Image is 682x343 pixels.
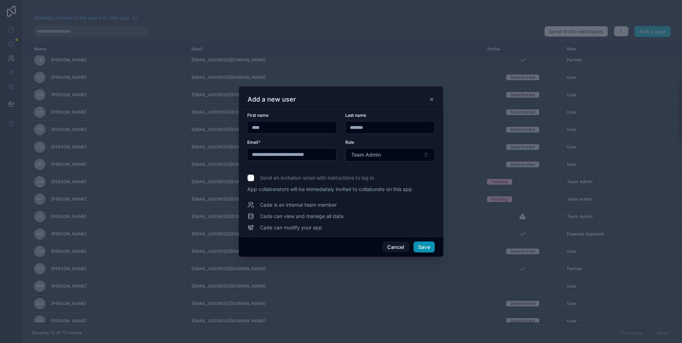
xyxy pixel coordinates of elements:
h3: Add a new user [248,95,296,104]
button: Select Button [345,148,435,162]
span: Email [247,140,258,145]
span: First name [247,113,269,118]
button: Save [413,241,435,253]
span: Cade can view and manage all data [260,213,343,220]
span: Team Admin [351,151,381,158]
span: Cade is an internal team member [260,201,337,208]
span: Role [345,140,354,145]
input: Send an invitation email with instructions to log in [247,174,254,181]
span: Send an invitation email with instructions to log in [260,174,374,181]
button: Cancel [383,241,409,253]
span: App collaborators will be immediately invited to collaborate on this app [247,186,435,193]
span: Cade can modify your app [260,224,322,231]
span: Last name [345,113,366,118]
